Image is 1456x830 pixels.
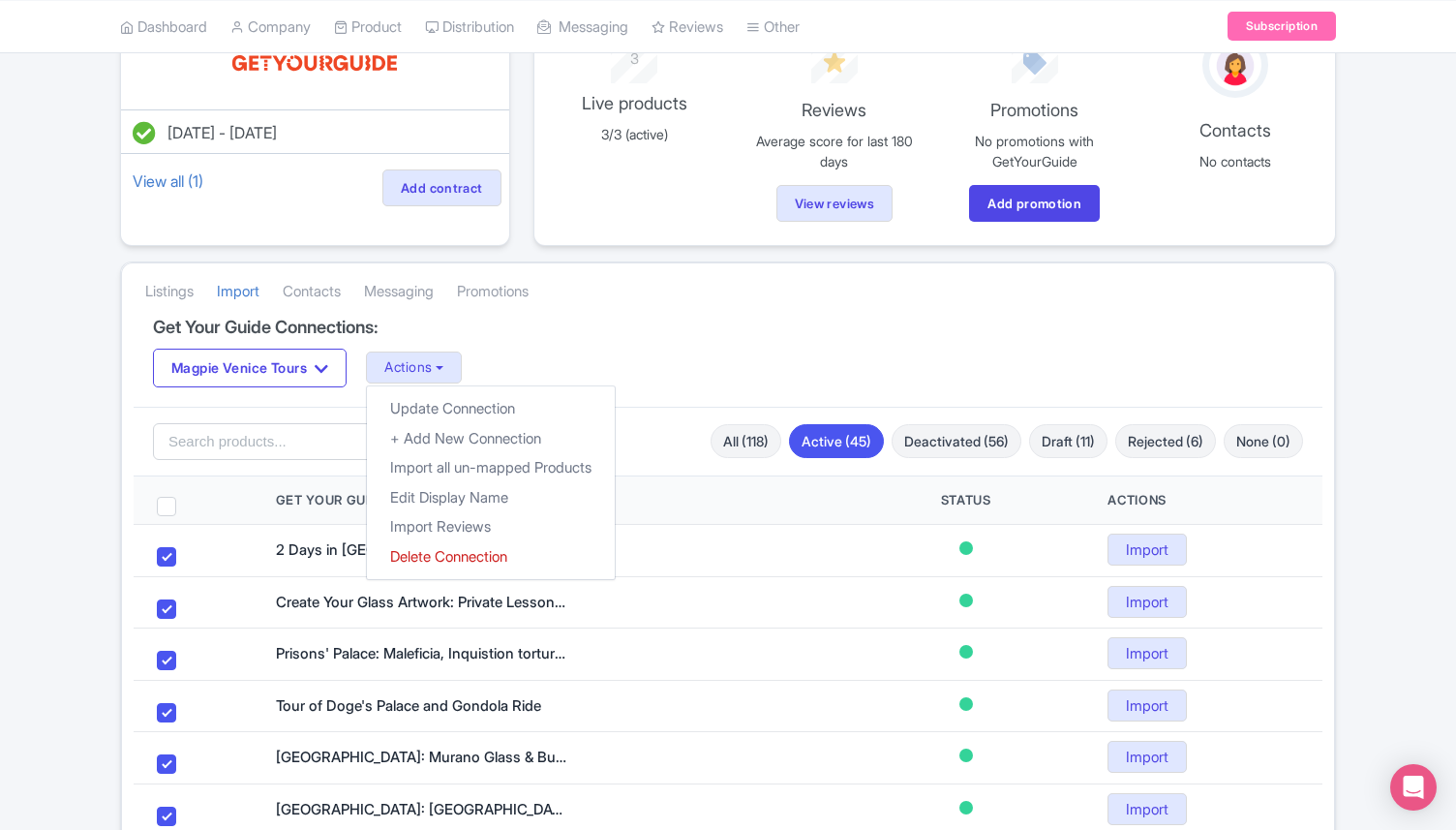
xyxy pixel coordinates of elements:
img: o0sjzowjcva6lv7rkc9y.svg [227,32,402,94]
a: Subscription [1228,12,1336,41]
button: Actions [366,352,462,384]
p: Contacts [1146,117,1323,143]
a: Rejected (6) [1115,424,1216,458]
a: View reviews [776,185,894,222]
a: All (118) [711,424,781,458]
a: None (0) [1224,424,1303,458]
div: Prisons' Palace: Maleficia, Inquistion torture tools [276,643,566,665]
a: Import [1107,741,1187,773]
input: Search products... [153,423,475,460]
div: Tour of Doge's Palace and Gondola Ride [276,695,566,718]
p: Live products [546,90,723,116]
p: Reviews [745,97,923,123]
a: Import all un-mapped Products [367,453,615,483]
div: Venice Islands: Murano, Burano, and Torcello by Motorboat [276,799,566,821]
a: Edit Display Name [367,483,615,513]
th: Status [847,476,1085,525]
a: Import [1107,534,1187,566]
a: Active (45) [789,424,884,458]
span: Active [959,697,973,711]
button: Magpie Venice Tours [153,349,347,387]
p: Promotions [946,97,1123,123]
p: Average score for last 180 days [745,131,923,171]
div: Open Intercom Messenger [1390,764,1437,811]
a: Add promotion [969,185,1100,222]
div: 3 [546,37,723,71]
h4: Get Your Guide Connections: [153,318,1303,337]
a: Contacts [283,265,341,319]
a: + Add New Connection [367,424,615,454]
a: Deactivated (56) [892,424,1021,458]
a: View all (1) [129,168,207,195]
span: Active [959,645,973,659]
th: Actions [1084,476,1322,525]
div: 2 Days in Venice: Basilica, Doge, Murano & Burano + Gondola [276,539,566,562]
a: Messaging [364,265,434,319]
div: Create Your Glass Artwork: Private Lesson With Local Artisan [276,592,566,614]
span: Active [959,801,973,815]
a: Promotions [457,265,529,319]
a: Delete Connection [367,542,615,572]
p: No contacts [1146,151,1323,171]
p: No promotions with GetYourGuide [946,131,1123,171]
div: Venice Islands: Murano Glass & Burano Colors Guided Visit [276,747,566,769]
a: Import [217,265,259,319]
a: Draft (11) [1029,424,1107,458]
img: avatar_key_member-9c1dde93af8b07d7383eb8b5fb890c87.png [1213,43,1258,89]
span: Active [959,541,973,555]
a: Import [1107,690,1187,722]
a: Import [1107,586,1187,618]
a: Add contract [382,169,501,206]
a: Listings [145,265,194,319]
a: Import Reviews [367,512,615,542]
a: Import [1107,637,1187,669]
span: [DATE] - [DATE] [167,123,277,142]
p: 3/3 (active) [546,124,723,144]
span: Active [959,594,973,607]
th: Get Your Guide Product [253,476,847,525]
span: Active [959,749,973,762]
a: Import [1107,793,1187,825]
a: Update Connection [367,394,615,424]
